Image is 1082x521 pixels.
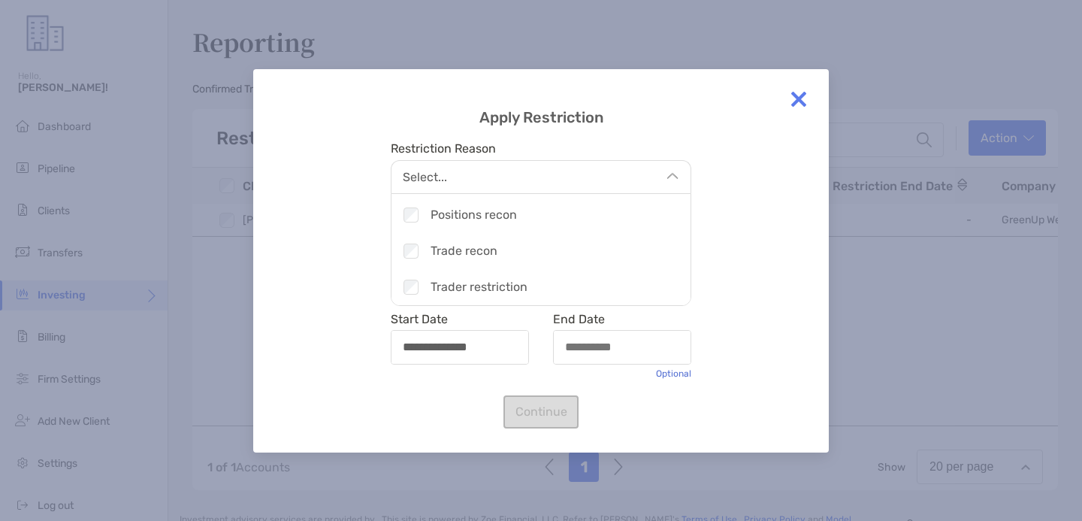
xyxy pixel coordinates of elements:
img: close modal icon [784,84,814,114]
div: Trader restriction [391,269,691,305]
label: End Date [553,313,605,326]
div: Optional [656,368,691,379]
p: Select... [403,170,447,184]
label: Restriction Reason [391,141,496,156]
div: Trade recon [391,233,691,269]
h3: Apply Restriction [479,108,603,126]
label: Start Date [391,313,448,326]
div: Positions recon [391,197,691,233]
